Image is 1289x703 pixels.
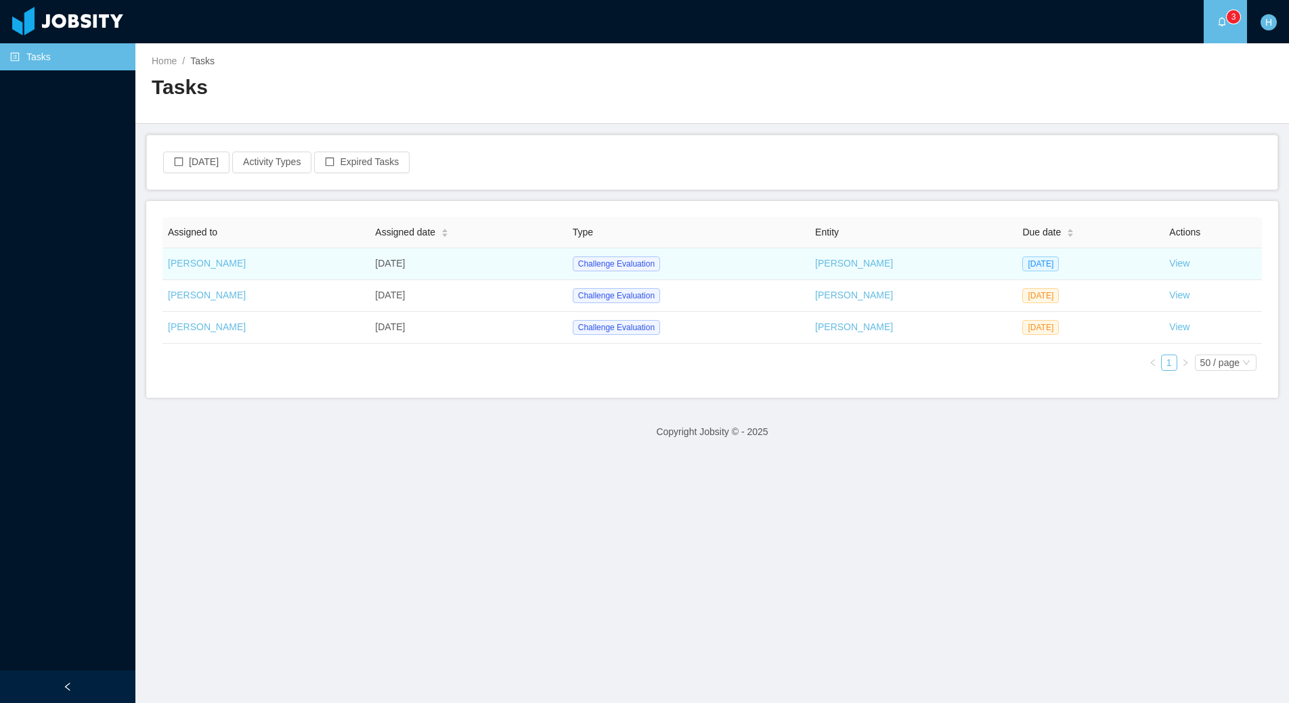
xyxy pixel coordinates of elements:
span: Challenge Evaluation [573,288,660,303]
span: [DATE] [1022,320,1059,335]
footer: Copyright Jobsity © - 2025 [135,409,1289,455]
i: icon: caret-down [441,232,449,236]
li: Previous Page [1145,355,1161,371]
span: Type [573,227,593,237]
a: [PERSON_NAME] [815,290,893,300]
span: [DATE] [1022,256,1059,271]
button: icon: borderExpired Tasks [314,152,410,173]
p: 3 [1231,10,1236,24]
button: Activity Types [232,152,311,173]
a: [PERSON_NAME] [168,321,246,332]
a: [PERSON_NAME] [168,258,246,269]
i: icon: caret-up [441,227,449,231]
a: 1 [1162,355,1177,370]
span: Challenge Evaluation [573,320,660,335]
i: icon: caret-up [1067,227,1074,231]
li: 1 [1161,355,1177,371]
div: 50 / page [1200,355,1240,370]
span: Assigned to [168,227,217,237]
span: Actions [1169,227,1200,237]
a: View [1169,258,1189,269]
i: icon: caret-down [1067,232,1074,236]
span: Due date [1022,225,1061,240]
i: icon: right [1181,359,1189,367]
td: [DATE] [370,280,567,312]
td: [DATE] [370,312,567,344]
a: [PERSON_NAME] [815,321,893,332]
sup: 3 [1227,10,1240,24]
span: Challenge Evaluation [573,256,660,271]
button: icon: border[DATE] [163,152,230,173]
div: Sort [1066,227,1074,236]
a: View [1169,321,1189,332]
td: [DATE] [370,248,567,280]
i: icon: bell [1217,17,1227,26]
span: [DATE] [1022,288,1059,303]
a: Home [152,55,177,66]
i: icon: down [1242,359,1250,368]
span: H [1265,14,1272,30]
a: icon: profileTasks [10,43,125,70]
span: / [182,55,185,66]
span: Entity [815,227,839,237]
div: Sort [441,227,449,236]
i: icon: left [1149,359,1157,367]
li: Next Page [1177,355,1194,371]
a: [PERSON_NAME] [168,290,246,300]
a: View [1169,290,1189,300]
a: [PERSON_NAME] [815,258,893,269]
span: Tasks [190,55,215,66]
h2: Tasks [152,74,712,101]
span: Assigned date [375,225,435,240]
